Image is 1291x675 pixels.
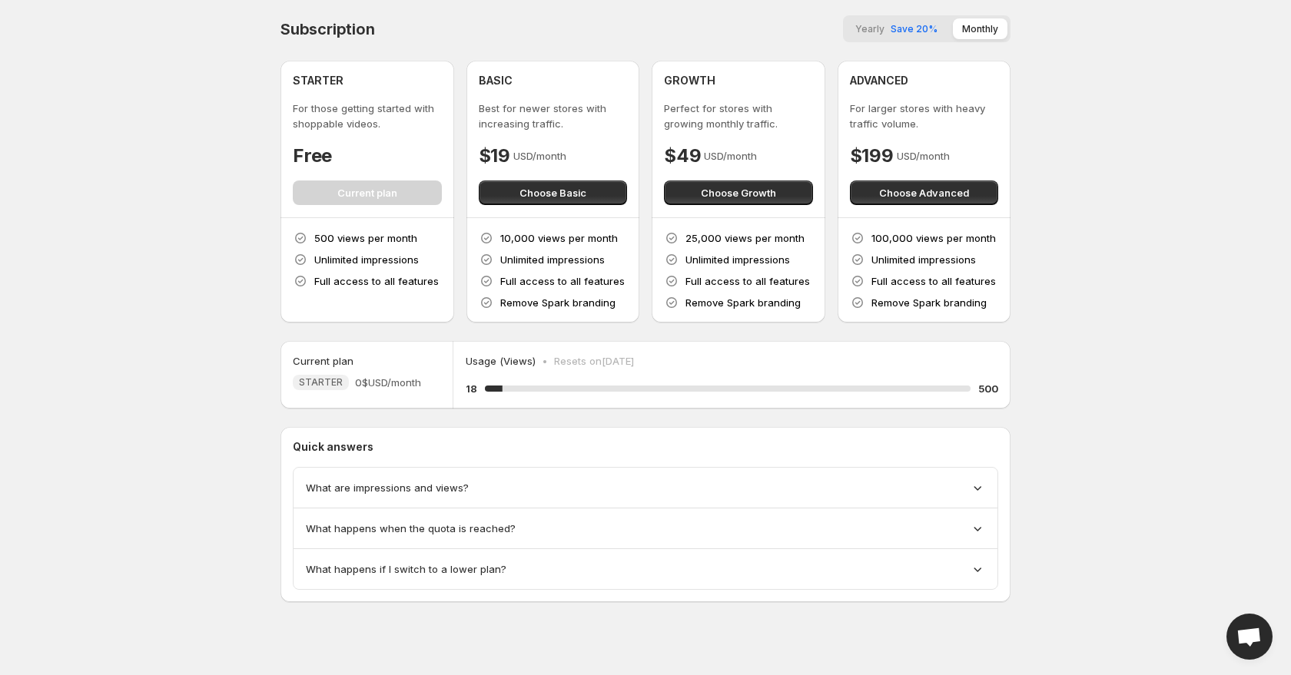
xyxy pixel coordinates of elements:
p: 25,000 views per month [685,230,805,246]
button: Choose Advanced [850,180,999,205]
span: Choose Advanced [879,185,969,200]
span: Yearly [855,23,884,35]
p: For larger stores with heavy traffic volume. [850,101,999,131]
p: Usage (Views) [466,353,536,369]
h4: $19 [479,144,510,168]
p: 100,000 views per month [871,230,996,246]
p: Unlimited impressions [314,252,419,267]
h5: 18 [466,381,477,396]
span: Choose Growth [701,185,776,200]
span: What happens if I switch to a lower plan? [306,561,506,577]
p: USD/month [513,148,566,164]
h4: STARTER [293,73,343,88]
h4: GROWTH [664,73,715,88]
span: STARTER [299,376,343,389]
p: Remove Spark branding [500,295,616,310]
h4: $199 [850,144,894,168]
p: Remove Spark branding [685,295,801,310]
h4: Subscription [280,20,375,38]
p: Remove Spark branding [871,295,987,310]
p: Full access to all features [685,273,810,289]
p: Perfect for stores with growing monthly traffic. [664,101,813,131]
p: • [542,353,548,369]
a: Open chat [1226,614,1273,660]
span: What are impressions and views? [306,480,469,495]
p: USD/month [897,148,950,164]
span: What happens when the quota is reached? [306,521,516,536]
p: Unlimited impressions [500,252,605,267]
button: Choose Basic [479,180,628,205]
span: 0$ USD/month [355,375,421,390]
p: Full access to all features [314,273,439,289]
h4: BASIC [479,73,513,88]
p: 500 views per month [314,230,417,246]
p: For those getting started with shoppable videos. [293,101,442,131]
p: Full access to all features [871,273,996,289]
button: Choose Growth [664,180,813,205]
p: 10,000 views per month [500,230,618,246]
h4: $49 [664,144,701,168]
button: Monthly [953,18,1007,39]
h4: Free [293,144,332,168]
h4: ADVANCED [850,73,908,88]
span: Save 20% [891,23,938,35]
button: YearlySave 20% [846,18,947,39]
span: Choose Basic [519,185,586,200]
p: USD/month [704,148,757,164]
h5: 500 [978,381,998,396]
p: Best for newer stores with increasing traffic. [479,101,628,131]
p: Full access to all features [500,273,625,289]
p: Unlimited impressions [685,252,790,267]
p: Unlimited impressions [871,252,976,267]
p: Quick answers [293,439,998,455]
p: Resets on [DATE] [554,353,634,369]
h5: Current plan [293,353,353,369]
